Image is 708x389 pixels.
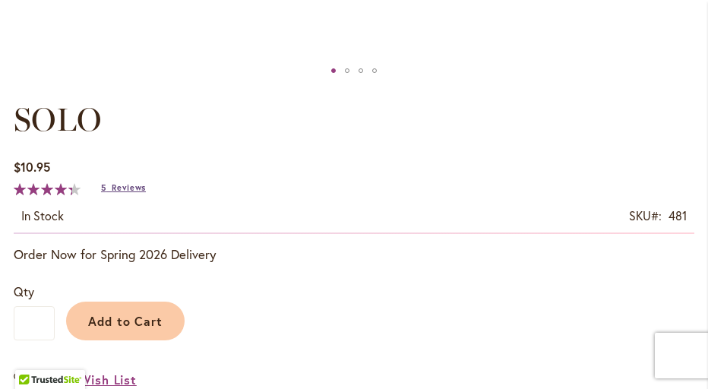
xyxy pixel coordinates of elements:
[14,100,102,139] span: SOLO
[354,59,368,82] div: SOLO
[14,183,81,195] div: 88%
[21,207,64,225] div: Availability
[340,59,354,82] div: SOLO
[21,207,64,223] span: In stock
[101,182,146,193] a: 5 Reviews
[629,207,662,223] strong: SKU
[14,371,137,388] a: Add to Wish List
[101,182,106,193] span: 5
[14,159,50,175] span: $10.95
[327,59,340,82] div: SOLO
[368,59,381,82] div: SOLO
[11,335,54,378] iframe: Launch Accessibility Center
[668,207,687,225] div: 481
[14,283,34,299] span: Qty
[66,302,185,340] button: Add to Cart
[112,182,146,193] span: Reviews
[88,313,163,329] span: Add to Cart
[14,245,694,264] p: Order Now for Spring 2026 Delivery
